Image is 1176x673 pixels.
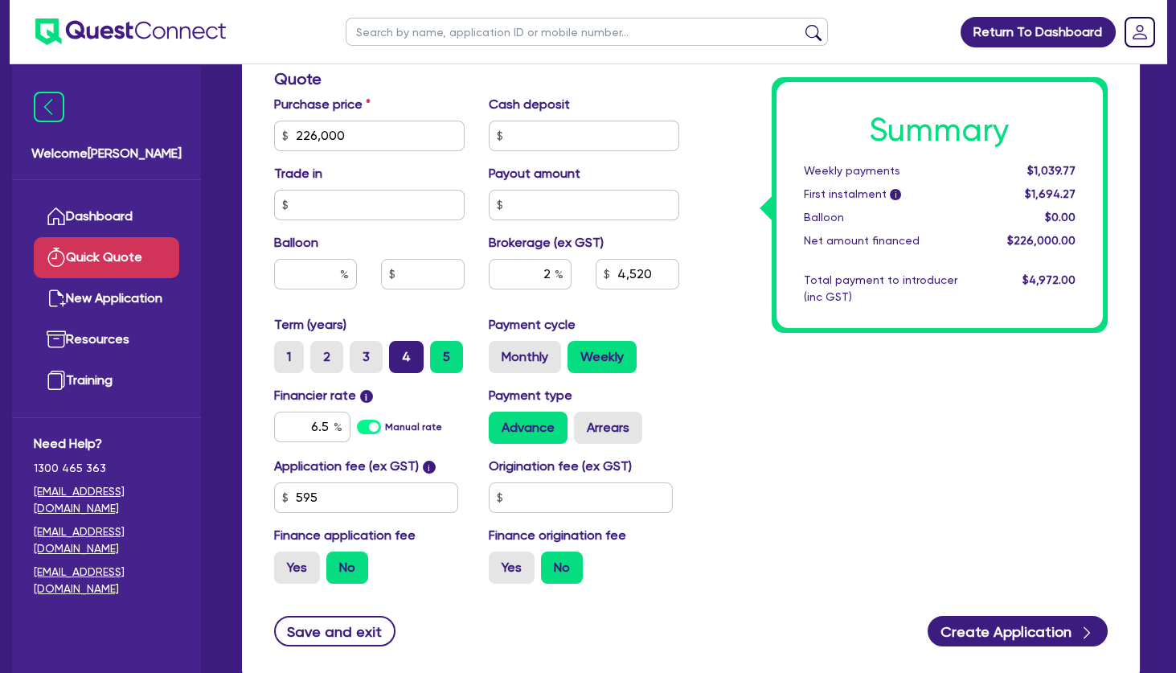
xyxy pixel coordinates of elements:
[34,360,179,401] a: Training
[274,526,416,545] label: Finance application fee
[310,341,343,373] label: 2
[489,412,568,444] label: Advance
[489,386,572,405] label: Payment type
[274,341,304,373] label: 1
[489,164,580,183] label: Payout amount
[34,564,179,597] a: [EMAIL_ADDRESS][DOMAIN_NAME]
[489,526,626,545] label: Finance origination fee
[47,371,66,390] img: training
[792,272,990,306] div: Total payment to introducer (inc GST)
[389,341,424,373] label: 4
[346,18,828,46] input: Search by name, application ID or mobile number...
[541,552,583,584] label: No
[1022,273,1076,286] span: $4,972.00
[34,92,64,122] img: icon-menu-close
[489,341,561,373] label: Monthly
[31,144,182,163] span: Welcome [PERSON_NAME]
[34,237,179,278] a: Quick Quote
[34,278,179,319] a: New Application
[961,17,1116,47] a: Return To Dashboard
[1027,164,1076,177] span: $1,039.77
[274,95,371,114] label: Purchase price
[489,457,632,476] label: Origination fee (ex GST)
[350,341,383,373] label: 3
[568,341,637,373] label: Weekly
[34,523,179,557] a: [EMAIL_ADDRESS][DOMAIN_NAME]
[274,552,320,584] label: Yes
[34,196,179,237] a: Dashboard
[928,616,1108,646] button: Create Application
[35,18,226,45] img: quest-connect-logo-blue
[34,460,179,477] span: 1300 465 363
[489,552,535,584] label: Yes
[1025,187,1076,200] span: $1,694.27
[326,552,368,584] label: No
[890,190,901,201] span: i
[47,289,66,308] img: new-application
[489,315,576,334] label: Payment cycle
[792,162,990,179] div: Weekly payments
[34,319,179,360] a: Resources
[423,461,436,474] span: i
[1119,11,1161,53] a: Dropdown toggle
[792,209,990,226] div: Balloon
[274,233,318,252] label: Balloon
[47,248,66,267] img: quick-quote
[489,233,604,252] label: Brokerage (ex GST)
[574,412,642,444] label: Arrears
[47,330,66,349] img: resources
[489,95,570,114] label: Cash deposit
[385,420,442,434] label: Manual rate
[792,232,990,249] div: Net amount financed
[274,315,346,334] label: Term (years)
[1045,211,1076,224] span: $0.00
[274,69,679,88] h3: Quote
[792,186,990,203] div: First instalment
[430,341,463,373] label: 5
[34,434,179,453] span: Need Help?
[274,616,395,646] button: Save and exit
[360,390,373,403] span: i
[804,111,1076,150] h1: Summary
[274,386,373,405] label: Financier rate
[274,164,322,183] label: Trade in
[1007,234,1076,247] span: $226,000.00
[274,457,419,476] label: Application fee (ex GST)
[34,483,179,517] a: [EMAIL_ADDRESS][DOMAIN_NAME]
